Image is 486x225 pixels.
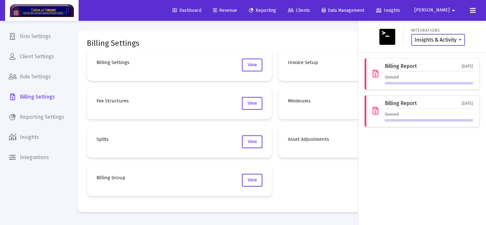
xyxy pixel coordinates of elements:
mat-icon: arrow_drop_down [450,4,457,17]
span: Revenue [213,8,237,13]
span: Reporting [249,8,276,13]
a: Dashboard [167,4,206,17]
a: Data Management [317,4,369,17]
span: Clients [288,8,310,13]
a: Insights [371,4,405,17]
span: Insights [376,8,400,13]
span: [PERSON_NAME] [414,8,450,13]
a: Revenue [208,4,242,17]
button: [PERSON_NAME] [407,4,465,17]
img: Dashboard [10,4,74,17]
a: Clients [283,4,315,17]
span: Dashboard [173,8,201,13]
span: Data Management [322,8,364,13]
a: Reporting [244,4,281,17]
